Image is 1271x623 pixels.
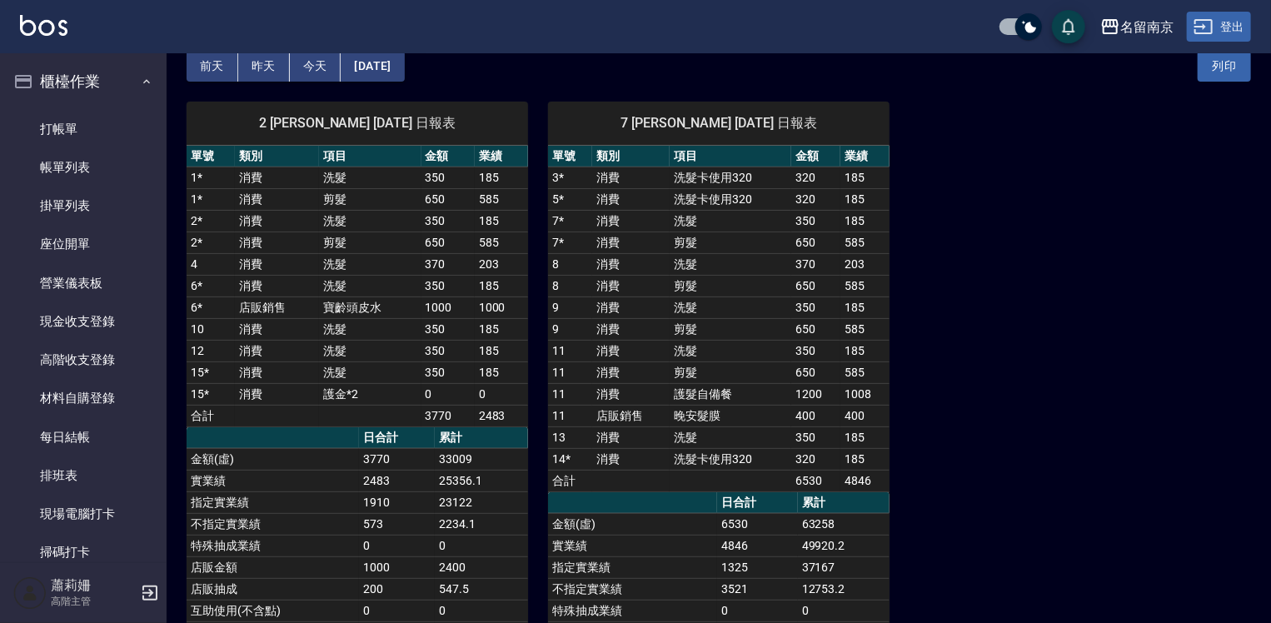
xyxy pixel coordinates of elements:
[319,253,421,275] td: 洗髮
[7,456,160,495] a: 排班表
[670,146,791,167] th: 項目
[319,275,421,297] td: 洗髮
[592,210,670,232] td: 消費
[592,448,670,470] td: 消費
[7,187,160,225] a: 掛單列表
[435,600,528,621] td: 0
[475,383,528,405] td: 0
[1052,10,1085,43] button: save
[319,361,421,383] td: 洗髮
[435,513,528,535] td: 2234.1
[840,188,890,210] td: 185
[1198,51,1251,82] button: 列印
[435,556,528,578] td: 2400
[798,535,890,556] td: 49920.2
[670,188,791,210] td: 洗髮卡使用320
[475,188,528,210] td: 585
[840,448,890,470] td: 185
[717,535,797,556] td: 4846
[791,361,840,383] td: 650
[7,418,160,456] a: 每日結帳
[187,578,359,600] td: 店販抽成
[592,361,670,383] td: 消費
[359,513,435,535] td: 573
[670,167,791,188] td: 洗髮卡使用320
[475,275,528,297] td: 185
[7,148,160,187] a: 帳單列表
[475,210,528,232] td: 185
[319,188,421,210] td: 剪髮
[421,405,475,426] td: 3770
[359,427,435,449] th: 日合計
[670,232,791,253] td: 剪髮
[191,322,204,336] a: 10
[840,253,890,275] td: 203
[791,297,840,318] td: 350
[235,253,319,275] td: 消費
[840,210,890,232] td: 185
[187,556,359,578] td: 店販金額
[187,405,235,426] td: 合計
[552,366,566,379] a: 11
[7,495,160,533] a: 現場電腦打卡
[840,340,890,361] td: 185
[840,146,890,167] th: 業績
[475,340,528,361] td: 185
[7,302,160,341] a: 現金收支登錄
[421,297,475,318] td: 1000
[235,275,319,297] td: 消費
[840,275,890,297] td: 585
[717,556,797,578] td: 1325
[840,297,890,318] td: 185
[791,470,840,491] td: 6530
[421,361,475,383] td: 350
[791,275,840,297] td: 650
[1120,17,1174,37] div: 名留南京
[592,253,670,275] td: 消費
[717,492,797,514] th: 日合計
[235,232,319,253] td: 消費
[187,51,238,82] button: 前天
[235,361,319,383] td: 消費
[552,344,566,357] a: 11
[51,594,136,609] p: 高階主管
[187,448,359,470] td: 金額(虛)
[187,146,528,427] table: a dense table
[359,470,435,491] td: 2483
[319,167,421,188] td: 洗髮
[20,15,67,36] img: Logo
[670,405,791,426] td: 晚安髮膜
[791,253,840,275] td: 370
[592,275,670,297] td: 消費
[7,379,160,417] a: 材料自購登錄
[421,383,475,405] td: 0
[191,344,204,357] a: 12
[475,167,528,188] td: 185
[791,318,840,340] td: 650
[7,341,160,379] a: 高階收支登錄
[13,576,47,610] img: Person
[435,578,528,600] td: 547.5
[552,301,559,314] a: 9
[548,556,717,578] td: 指定實業績
[568,115,870,132] span: 7 [PERSON_NAME] [DATE] 日報表
[319,318,421,340] td: 洗髮
[798,600,890,621] td: 0
[791,188,840,210] td: 320
[7,225,160,263] a: 座位開單
[435,535,528,556] td: 0
[475,146,528,167] th: 業績
[475,361,528,383] td: 185
[359,578,435,600] td: 200
[187,146,235,167] th: 單號
[421,318,475,340] td: 350
[7,110,160,148] a: 打帳單
[319,210,421,232] td: 洗髮
[670,340,791,361] td: 洗髮
[791,405,840,426] td: 400
[592,383,670,405] td: 消費
[548,513,717,535] td: 金額(虛)
[235,210,319,232] td: 消費
[51,577,136,594] h5: 蕭莉姍
[592,232,670,253] td: 消費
